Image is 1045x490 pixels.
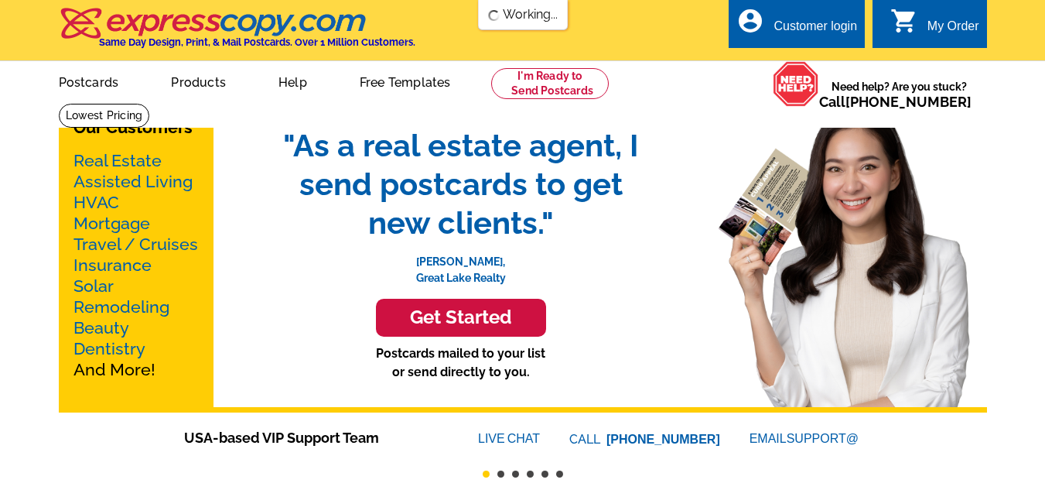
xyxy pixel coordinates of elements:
div: Customer login [774,19,857,41]
span: "As a real estate agent, I send postcards to get new clients." [268,126,654,242]
font: CALL [569,430,603,449]
a: Mortgage [73,214,150,233]
a: Remodeling [73,297,169,317]
a: Free Templates [335,63,476,99]
a: Real Estate [73,151,162,170]
a: Get Started [268,299,654,337]
span: USA-based VIP Support Team [184,427,432,448]
h3: Get Started [395,307,527,329]
button: 5 of 6 [541,471,548,478]
a: Solar [73,276,114,296]
a: [PHONE_NUMBER] [845,94,972,110]
font: LIVE [478,430,507,448]
a: Travel / Cruises [73,235,198,254]
a: Assisted Living [73,172,193,191]
a: Beauty [73,318,129,338]
img: loading... [487,9,500,22]
span: Call [819,94,972,110]
p: [PERSON_NAME], Great Lake Realty [268,242,654,286]
button: 2 of 6 [497,471,504,478]
h4: Same Day Design, Print, & Mail Postcards. Over 1 Million Customers. [99,36,415,48]
a: Help [254,63,332,99]
a: LIVECHAT [478,432,540,445]
button: 3 of 6 [512,471,519,478]
a: Postcards [34,63,144,99]
button: 6 of 6 [556,471,563,478]
i: account_circle [736,7,764,35]
a: Dentistry [73,339,145,358]
p: Postcards mailed to your list or send directly to you. [268,344,654,382]
i: shopping_cart [890,7,918,35]
a: HVAC [73,193,119,212]
a: [PHONE_NUMBER] [606,433,720,446]
span: Need help? Are you stuck? [819,79,979,110]
div: My Order [927,19,979,41]
a: Same Day Design, Print, & Mail Postcards. Over 1 Million Customers. [59,19,415,48]
button: 4 of 6 [527,471,534,478]
a: Insurance [73,255,152,275]
font: SUPPORT@ [787,430,861,448]
img: help [773,61,819,107]
button: 1 of 6 [483,471,490,478]
a: Products [146,63,251,99]
a: account_circle Customer login [736,17,857,36]
a: shopping_cart My Order [890,17,979,36]
a: EMAILSUPPORT@ [750,432,861,445]
p: And More! [73,150,199,380]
